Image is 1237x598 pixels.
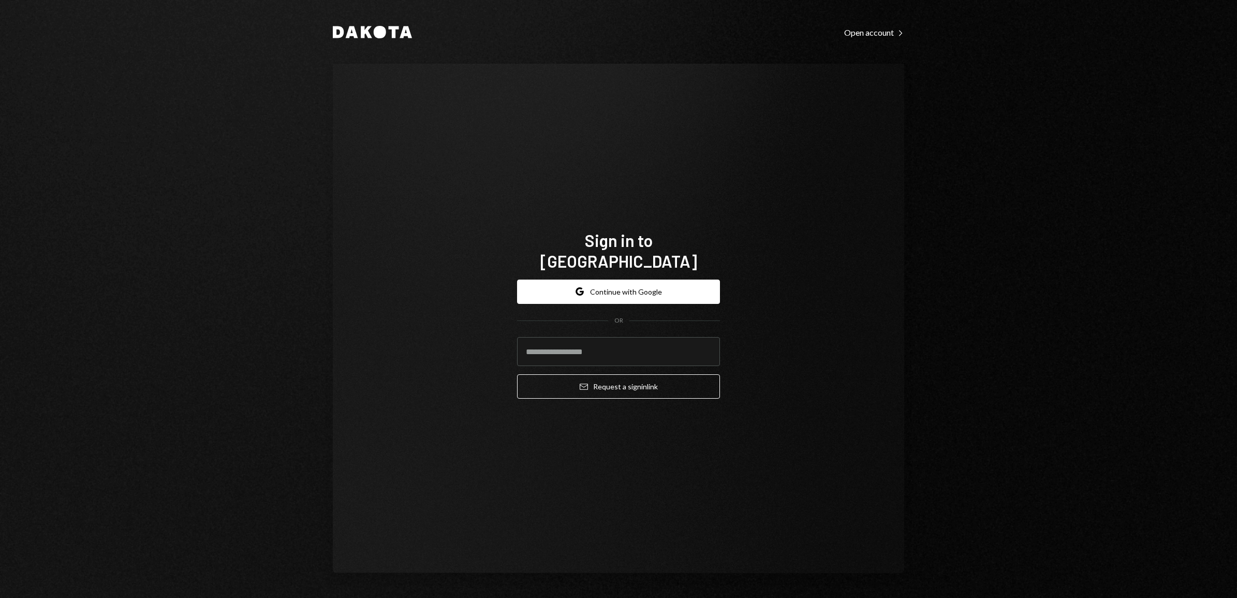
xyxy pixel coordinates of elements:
keeper-lock: Open Keeper Popup [699,345,712,358]
button: Request a signinlink [517,374,720,399]
h1: Sign in to [GEOGRAPHIC_DATA] [517,230,720,271]
div: OR [614,316,623,325]
a: Open account [844,26,904,38]
div: Open account [844,27,904,38]
button: Continue with Google [517,280,720,304]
